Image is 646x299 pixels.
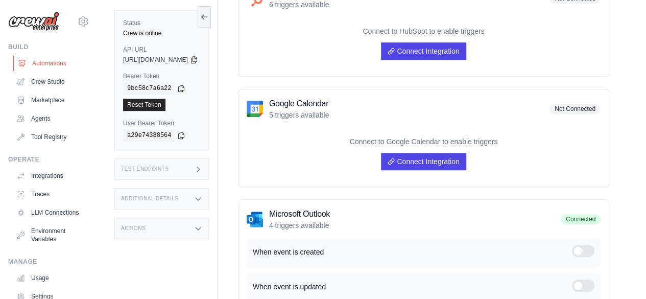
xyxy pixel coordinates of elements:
[12,129,89,145] a: Tool Registry
[595,250,646,299] div: Widget de chat
[595,250,646,299] iframe: Chat Widget
[12,204,89,221] a: LLM Connections
[12,168,89,184] a: Integrations
[12,92,89,108] a: Marketplace
[121,166,169,172] h3: Test Endpoints
[123,45,200,54] label: API URL
[561,214,601,224] span: Connected
[253,247,572,257] p: When event is created
[123,56,188,64] span: [URL][DOMAIN_NAME]
[247,101,263,117] img: Google Calendar
[269,220,330,231] p: 4 triggers available
[8,12,59,31] img: Logo
[8,43,89,51] div: Build
[381,42,466,60] a: Connect Integration
[381,153,466,170] a: Connect Integration
[123,19,200,27] label: Status
[12,270,89,286] a: Usage
[8,155,89,164] div: Operate
[269,208,330,220] h3: Microsoft Outlook
[123,129,175,142] code: a29e74388564
[549,104,601,114] span: Not Connected
[269,98,329,110] h3: Google Calendar
[123,99,165,111] a: Reset Token
[12,110,89,127] a: Agents
[123,72,200,80] label: Bearer Token
[8,258,89,266] div: Manage
[247,136,601,147] p: Connect to Google Calendar to enable triggers
[121,196,178,202] h3: Additional Details
[123,82,175,95] code: 9bc58c7a6a22
[253,282,572,292] p: When event is updated
[247,26,601,36] p: Connect to HubSpot to enable triggers
[12,74,89,90] a: Crew Studio
[12,223,89,247] a: Environment Variables
[123,29,200,37] div: Crew is online
[13,55,90,72] a: Automations
[121,225,146,232] h3: Actions
[269,110,329,120] p: 5 triggers available
[123,119,200,127] label: User Bearer Token
[12,186,89,202] a: Traces
[247,211,263,227] img: Microsoft Outlook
